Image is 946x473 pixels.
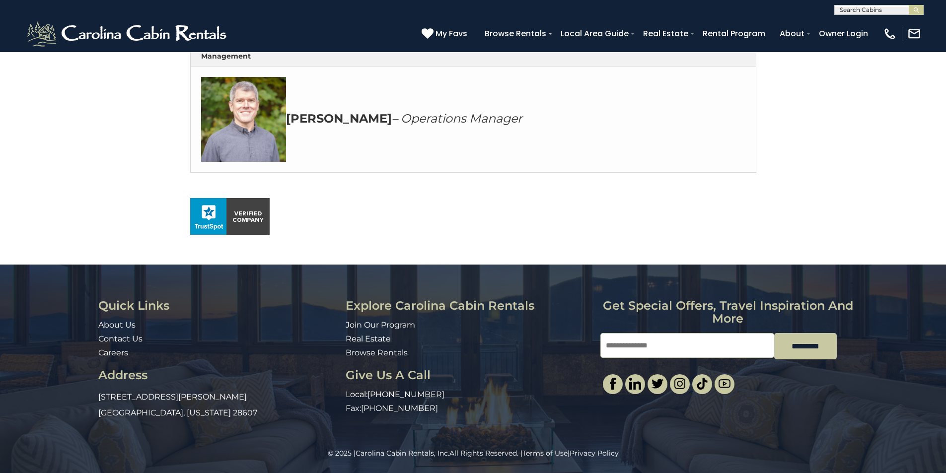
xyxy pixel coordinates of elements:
[346,334,391,343] a: Real Estate
[356,449,449,458] a: Carolina Cabin Rentals, Inc.
[346,389,593,401] p: Local:
[883,27,897,41] img: phone-regular-white.png
[480,25,551,42] a: Browse Rentals
[607,378,619,390] img: facebook-single.svg
[346,299,593,312] h3: Explore Carolina Cabin Rentals
[22,448,924,458] p: All Rights Reserved. | |
[570,449,619,458] a: Privacy Policy
[556,25,634,42] a: Local Area Guide
[698,25,770,42] a: Rental Program
[190,198,270,235] img: seal_horizontal.png
[674,378,686,390] img: instagram-single.svg
[367,390,444,399] a: [PHONE_NUMBER]
[719,378,730,390] img: youtube-light.svg
[346,403,593,414] p: Fax:
[25,19,231,49] img: White-1-2.png
[346,348,408,357] a: Browse Rentals
[346,369,593,382] h3: Give Us A Call
[392,111,522,126] em: – Operations Manager
[422,27,470,40] a: My Favs
[98,369,338,382] h3: Address
[814,25,873,42] a: Owner Login
[361,404,438,413] a: [PHONE_NUMBER]
[346,320,415,330] a: Join Our Program
[775,25,809,42] a: About
[600,299,855,326] h3: Get special offers, travel inspiration and more
[286,111,392,126] strong: [PERSON_NAME]
[98,334,143,343] a: Contact Us
[907,27,921,41] img: mail-regular-white.png
[436,27,467,40] span: My Favs
[201,52,251,61] strong: Management
[98,299,338,312] h3: Quick Links
[522,449,568,458] a: Terms of Use
[652,378,663,390] img: twitter-single.svg
[98,320,136,330] a: About Us
[328,449,449,458] span: © 2025 |
[98,389,338,421] p: [STREET_ADDRESS][PERSON_NAME] [GEOGRAPHIC_DATA], [US_STATE] 28607
[638,25,693,42] a: Real Estate
[98,348,128,357] a: Careers
[696,378,708,390] img: tiktok.svg
[629,378,641,390] img: linkedin-single.svg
